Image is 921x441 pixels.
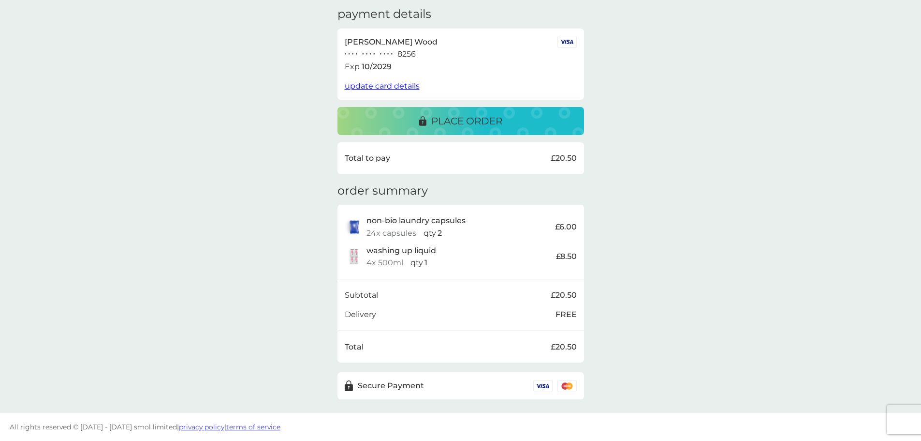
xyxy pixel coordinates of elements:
[179,423,224,431] a: privacy policy
[373,52,375,57] p: ●
[337,7,431,21] h3: payment details
[369,52,371,57] p: ●
[348,52,350,57] p: ●
[358,380,424,392] p: Secure Payment
[345,152,390,165] p: Total to pay
[556,250,577,263] p: £8.50
[345,341,364,353] p: Total
[410,257,423,269] p: qty
[424,227,436,240] p: qty
[345,81,420,91] span: update card details
[551,152,577,165] p: £20.50
[345,36,438,48] p: [PERSON_NAME] Wood
[383,52,385,57] p: ●
[424,257,427,269] p: 1
[362,61,392,73] p: 10 / 2029
[366,214,466,227] p: non-bio laundry capsules
[345,61,360,73] p: Exp
[438,227,442,240] p: 2
[551,289,577,302] p: £20.50
[366,257,403,269] p: 4x 500ml
[345,52,347,57] p: ●
[431,113,502,129] p: place order
[551,341,577,353] p: £20.50
[555,221,577,233] p: £6.00
[345,80,420,92] button: update card details
[226,423,280,431] a: terms of service
[345,308,376,321] p: Delivery
[366,244,436,257] p: washing up liquid
[380,52,382,57] p: ●
[391,52,393,57] p: ●
[362,52,364,57] p: ●
[345,289,378,302] p: Subtotal
[397,48,416,61] p: 8256
[387,52,389,57] p: ●
[556,308,577,321] p: FREE
[337,107,584,135] button: place order
[366,227,416,240] p: 24x capsules
[366,52,368,57] p: ●
[355,52,357,57] p: ●
[337,184,428,198] h3: order summary
[352,52,354,57] p: ●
